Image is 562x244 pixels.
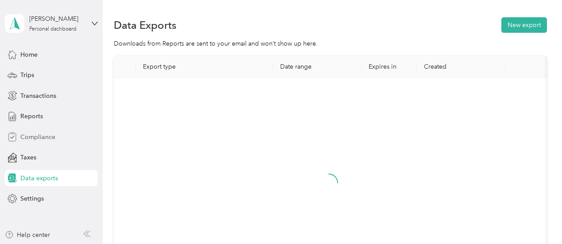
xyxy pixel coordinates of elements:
div: Downloads from Reports are sent to your email and won’t show up here. [114,39,547,48]
th: Expires in [362,56,417,78]
h1: Data Exports [114,20,177,30]
div: Personal dashboard [29,27,77,32]
button: Help center [5,230,50,240]
th: Created [417,56,505,78]
span: Settings [20,194,44,203]
th: Date range [273,56,362,78]
th: Export type [136,56,273,78]
iframe: Everlance-gr Chat Button Frame [512,194,562,244]
button: New export [501,17,547,33]
span: Transactions [20,91,56,101]
span: Taxes [20,153,36,162]
span: Compliance [20,132,55,142]
div: [PERSON_NAME] [29,14,85,23]
span: Data exports [20,174,58,183]
span: Home [20,50,38,59]
span: Trips [20,70,34,80]
span: Reports [20,112,43,121]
